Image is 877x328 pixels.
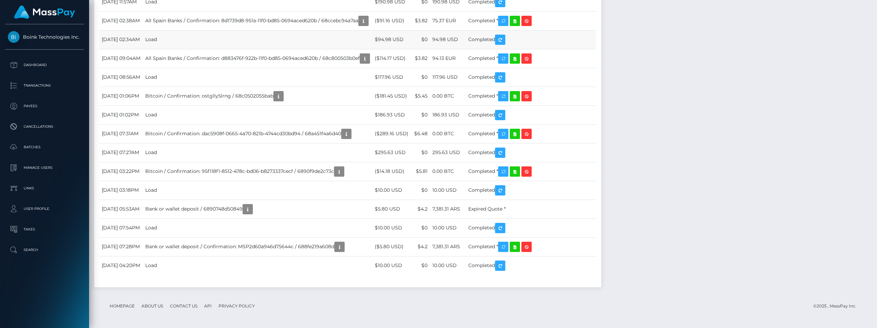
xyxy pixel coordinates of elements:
td: $0 [412,143,430,162]
td: Load [143,105,372,124]
td: [DATE] 07:54PM [99,218,143,237]
td: Bitcoin / Confirmation: 95f118f1-8512-478c-bd06-b8273337cecf / 6890f9de2c73c [143,162,372,181]
td: [DATE] 04:20PM [99,256,143,275]
td: All Spain Banks / Confirmation: d883476f-922b-11f0-bd85-0694aced620b / 68c800503b0ef [143,49,372,68]
td: $117.96 USD [372,68,412,87]
td: [DATE] 08:56AM [99,68,143,87]
td: [DATE] 07:27AM [99,143,143,162]
a: Dashboard [5,56,84,74]
td: Load [143,30,372,49]
td: 117.96 USD [430,68,466,87]
td: Completed [466,30,596,49]
td: 0.00 BTC [430,124,466,143]
td: Completed * [466,162,596,181]
p: Transactions [8,80,81,91]
td: 7,381.31 ARS [430,237,466,256]
td: $5.80 USD [372,200,412,218]
p: User Profile [8,204,81,214]
td: $0 [412,181,430,200]
p: Payees [8,101,81,111]
a: Links [5,180,84,197]
td: $0 [412,105,430,124]
td: ($91.16 USD) [372,11,412,30]
td: 94.98 USD [430,30,466,49]
td: ($114.17 USD) [372,49,412,68]
p: Manage Users [8,163,81,173]
td: Completed [466,218,596,237]
td: 10.00 USD [430,181,466,200]
td: ($289.16 USD) [372,124,412,143]
a: User Profile [5,200,84,217]
td: 10.00 USD [430,256,466,275]
td: 94.13 EUR [430,49,466,68]
td: $295.63 USD [372,143,412,162]
a: Cancellations [5,118,84,135]
td: 10.00 USD [430,218,466,237]
td: Load [143,218,372,237]
td: 0.00 BTC [430,87,466,105]
td: $186.93 USD [372,105,412,124]
td: 0.00 BTC [430,162,466,181]
p: Taxes [8,224,81,235]
div: © 2025 , MassPay Inc. [813,302,862,310]
a: Transactions [5,77,84,94]
td: $6.48 [412,124,430,143]
td: [DATE] 01:06PM [99,87,143,105]
td: 7,381.31 ARS [430,200,466,218]
td: $94.98 USD [372,30,412,49]
td: [DATE] 07:28PM [99,237,143,256]
td: 186.93 USD [430,105,466,124]
td: Completed [466,181,596,200]
img: MassPay Logo [14,5,75,19]
td: Load [143,256,372,275]
td: Completed [466,68,596,87]
td: $3.82 [412,11,430,30]
p: Cancellations [8,122,81,132]
p: Batches [8,142,81,152]
td: ($14.18 USD) [372,162,412,181]
a: Manage Users [5,159,84,176]
td: Bitcoin / Confirmation: ostglly5lrng / 68c0502055bab [143,87,372,105]
a: Homepage [107,301,137,311]
a: API [201,301,214,311]
td: Load [143,181,372,200]
td: Completed [466,143,596,162]
td: Completed * [466,237,596,256]
td: $4.2 [412,200,430,218]
td: Bank or wallet deposit / Confirmation: MSP2d60a946d75644c / 688fe219a608d [143,237,372,256]
a: Privacy Policy [216,301,258,311]
td: $5.81 [412,162,430,181]
td: Completed * [466,124,596,143]
td: [DATE] 02:38AM [99,11,143,30]
td: Expired Quote * [466,200,596,218]
td: Completed * [466,87,596,105]
td: Load [143,143,372,162]
img: Boink Technologies Inc. [8,31,20,43]
p: Dashboard [8,60,81,70]
p: Search [8,245,81,255]
a: Contact Us [167,301,200,311]
td: $5.45 [412,87,430,105]
td: All Spain Banks / Confirmation: 8d1739d8-951a-11f0-bd85-0694aced620b / 68ccebc94a7aa [143,11,372,30]
td: $3.82 [412,49,430,68]
td: $10.00 USD [372,181,412,200]
td: $10.00 USD [372,256,412,275]
td: [DATE] 01:02PM [99,105,143,124]
td: Completed [466,105,596,124]
p: Links [8,183,81,193]
a: Batches [5,139,84,156]
a: About Us [139,301,166,311]
a: Search [5,241,84,258]
td: $0 [412,68,430,87]
td: [DATE] 05:53AM [99,200,143,218]
td: [DATE] 07:31AM [99,124,143,143]
td: ($181.45 USD) [372,87,412,105]
td: ($5.80 USD) [372,237,412,256]
a: Taxes [5,221,84,238]
td: $10.00 USD [372,218,412,237]
td: $0 [412,218,430,237]
td: Bank or wallet deposit / 6890748d50849 [143,200,372,218]
td: Bitcoin / Confirmation: dac5908f-0665-4a70-821b-4744cd30bd94 / 68a451f4a6d40 [143,124,372,143]
td: [DATE] 03:18PM [99,181,143,200]
td: Completed [466,256,596,275]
